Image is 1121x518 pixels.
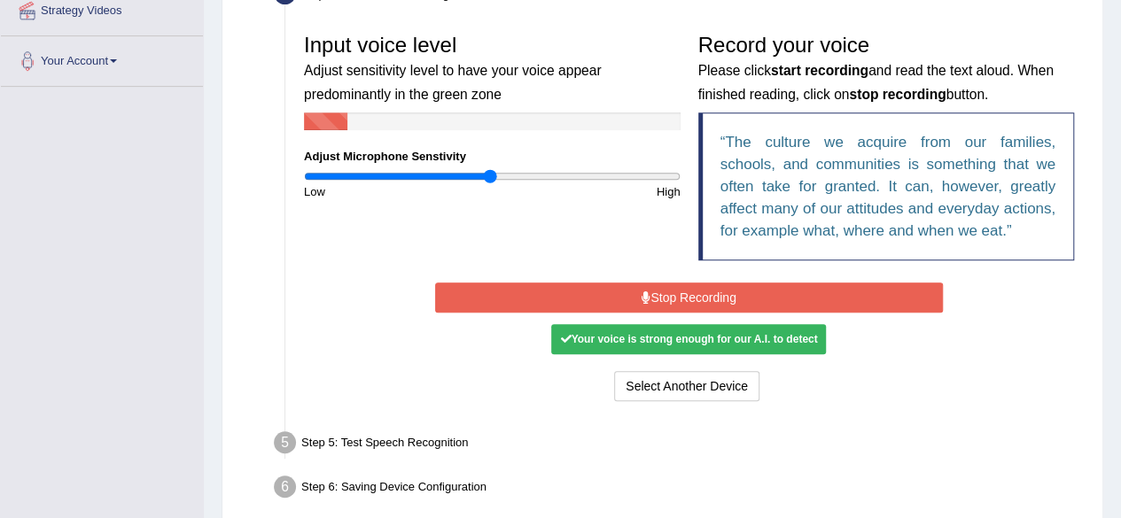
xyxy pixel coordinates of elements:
button: Stop Recording [435,282,943,313]
div: Step 5: Test Speech Recognition [266,426,1094,465]
div: High [492,183,689,200]
h3: Input voice level [304,34,681,104]
button: Select Another Device [614,371,759,401]
div: Your voice is strong enough for our A.I. to detect [551,324,826,354]
h3: Record your voice [698,34,1075,104]
div: Step 6: Saving Device Configuration [266,470,1094,509]
b: start recording [771,63,868,78]
a: Your Account [1,36,203,81]
label: Adjust Microphone Senstivity [304,148,466,165]
div: Low [295,183,492,200]
b: stop recording [849,87,946,102]
small: Adjust sensitivity level to have your voice appear predominantly in the green zone [304,63,601,101]
small: Please click and read the text aloud. When finished reading, click on button. [698,63,1054,101]
q: The culture we acquire from our families, schools, and communities is something that we often tak... [720,134,1056,239]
